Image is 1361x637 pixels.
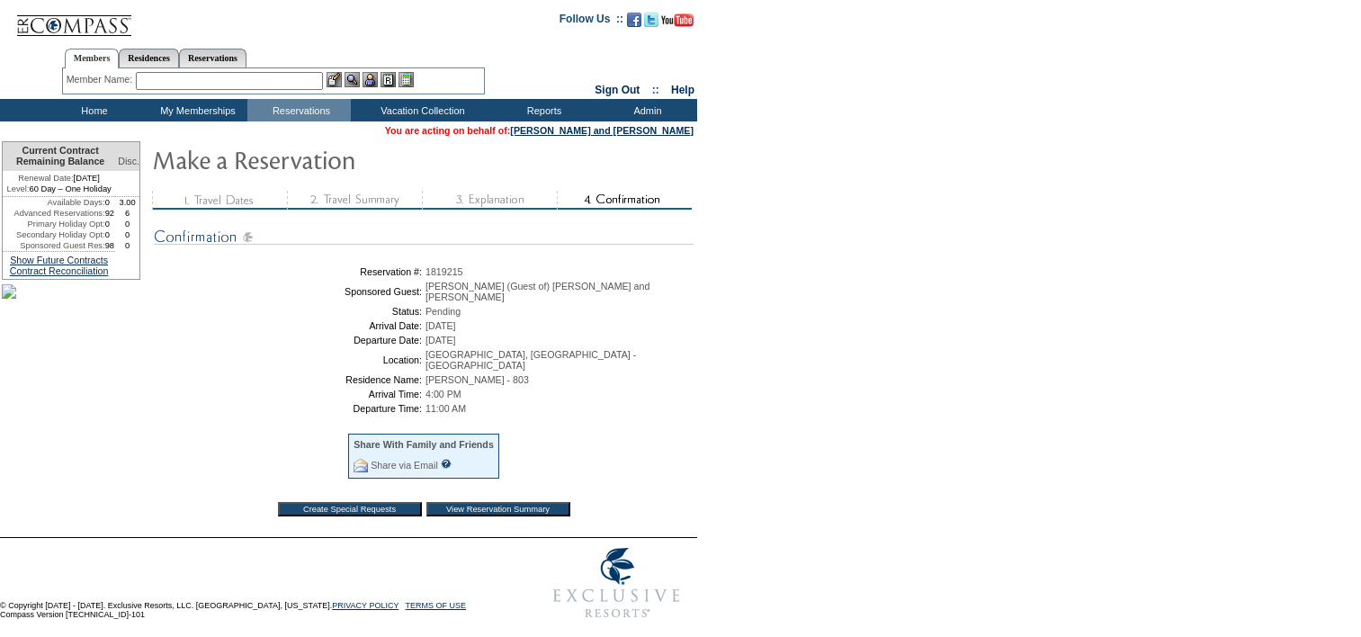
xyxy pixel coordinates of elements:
[510,125,694,136] a: [PERSON_NAME] and [PERSON_NAME]
[398,72,414,87] img: b_calculator.gif
[425,374,529,385] span: [PERSON_NAME] - 803
[179,49,246,67] a: Reservations
[278,502,422,516] input: Create Special Requests
[67,72,136,87] div: Member Name:
[105,208,116,219] td: 92
[345,72,360,87] img: View
[157,374,422,385] td: Residence Name:
[10,265,109,276] a: Contract Reconciliation
[3,219,105,229] td: Primary Holiday Opt:
[157,266,422,277] td: Reservation #:
[426,502,570,516] input: View Reservation Summary
[422,191,557,210] img: step3_state3.gif
[425,306,461,317] span: Pending
[65,49,120,68] a: Members
[644,18,658,29] a: Follow us on Twitter
[247,99,351,121] td: Reservations
[627,13,641,27] img: Become our fan on Facebook
[363,72,378,87] img: Impersonate
[40,99,144,121] td: Home
[425,281,649,302] span: [PERSON_NAME] (Guest of) [PERSON_NAME] and [PERSON_NAME]
[441,459,452,469] input: What is this?
[3,142,115,171] td: Current Contract Remaining Balance
[385,125,694,136] span: You are acting on behalf of:
[406,601,467,610] a: TERMS OF USE
[327,72,342,87] img: b_edit.gif
[157,403,422,414] td: Departure Time:
[152,191,287,210] img: step1_state3.gif
[144,99,247,121] td: My Memberships
[594,99,697,121] td: Admin
[371,460,438,471] a: Share via Email
[425,320,456,331] span: [DATE]
[425,335,456,345] span: [DATE]
[3,184,115,197] td: 60 Day – One Holiday
[595,84,640,96] a: Sign Out
[536,538,697,628] img: Exclusive Resorts
[661,13,694,27] img: Subscribe to our YouTube Channel
[157,281,422,302] td: Sponsored Guest:
[115,219,139,229] td: 0
[3,240,105,251] td: Sponsored Guest Res:
[157,349,422,371] td: Location:
[354,439,494,450] div: Share With Family and Friends
[105,229,116,240] td: 0
[661,18,694,29] a: Subscribe to our YouTube Channel
[118,156,139,166] span: Disc.
[287,191,422,210] img: step2_state3.gif
[560,11,623,32] td: Follow Us ::
[157,320,422,331] td: Arrival Date:
[157,335,422,345] td: Departure Date:
[7,184,30,194] span: Level:
[425,266,463,277] span: 1819215
[10,255,108,265] a: Show Future Contracts
[3,171,115,184] td: [DATE]
[652,84,659,96] span: ::
[3,208,105,219] td: Advanced Reservations:
[425,389,461,399] span: 4:00 PM
[671,84,694,96] a: Help
[115,229,139,240] td: 0
[105,219,116,229] td: 0
[627,18,641,29] a: Become our fan on Facebook
[425,349,636,371] span: [GEOGRAPHIC_DATA], [GEOGRAPHIC_DATA] - [GEOGRAPHIC_DATA]
[18,173,73,184] span: Renewal Date:
[105,240,116,251] td: 98
[425,403,466,414] span: 11:00 AM
[157,389,422,399] td: Arrival Time:
[381,72,396,87] img: Reservations
[115,208,139,219] td: 6
[3,229,105,240] td: Secondary Holiday Opt:
[557,191,692,210] img: step4_state2.gif
[3,197,105,208] td: Available Days:
[2,284,16,299] img: Shot-25-026.jpg
[490,99,594,121] td: Reports
[351,99,490,121] td: Vacation Collection
[115,240,139,251] td: 0
[644,13,658,27] img: Follow us on Twitter
[152,141,512,177] img: Make Reservation
[119,49,179,67] a: Residences
[115,197,139,208] td: 3.00
[332,601,398,610] a: PRIVACY POLICY
[157,306,422,317] td: Status:
[105,197,116,208] td: 0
